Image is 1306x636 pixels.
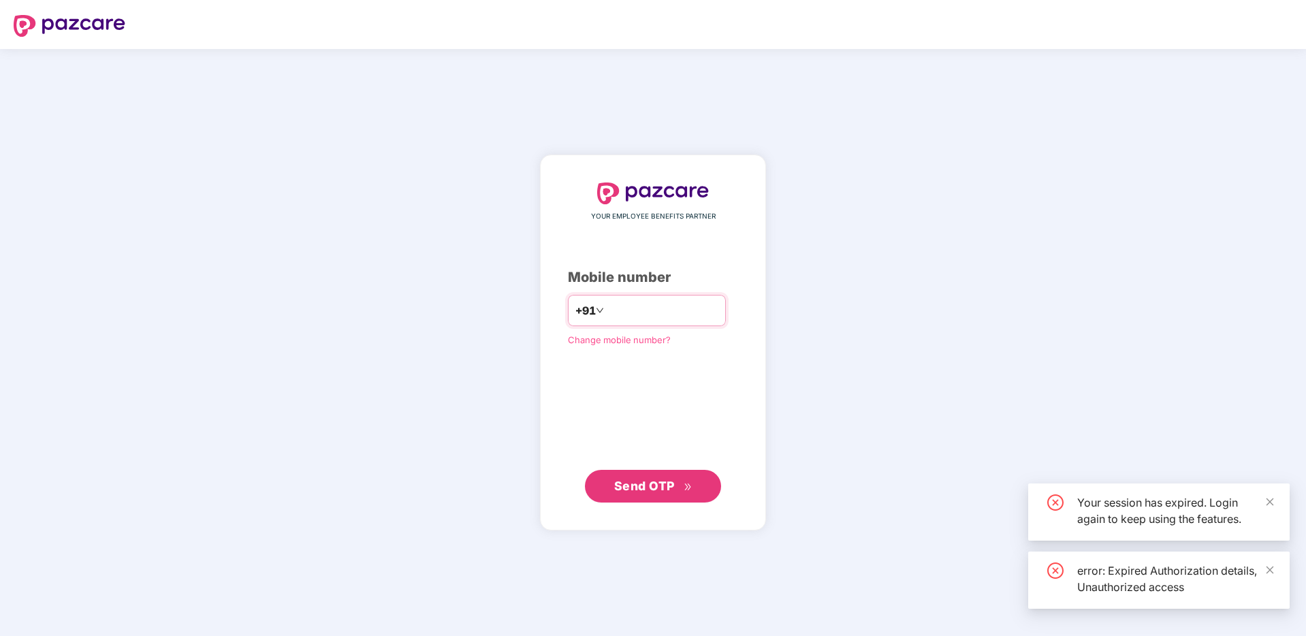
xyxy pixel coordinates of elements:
[568,334,671,345] a: Change mobile number?
[1047,562,1064,579] span: close-circle
[1077,494,1273,527] div: Your session has expired. Login again to keep using the features.
[684,483,692,492] span: double-right
[1047,494,1064,511] span: close-circle
[1265,497,1275,507] span: close
[14,15,125,37] img: logo
[597,182,709,204] img: logo
[575,302,596,319] span: +91
[591,211,716,222] span: YOUR EMPLOYEE BENEFITS PARTNER
[1077,562,1273,595] div: error: Expired Authorization details, Unauthorized access
[568,267,738,288] div: Mobile number
[596,306,604,315] span: down
[585,470,721,503] button: Send OTPdouble-right
[614,479,675,493] span: Send OTP
[1265,565,1275,575] span: close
